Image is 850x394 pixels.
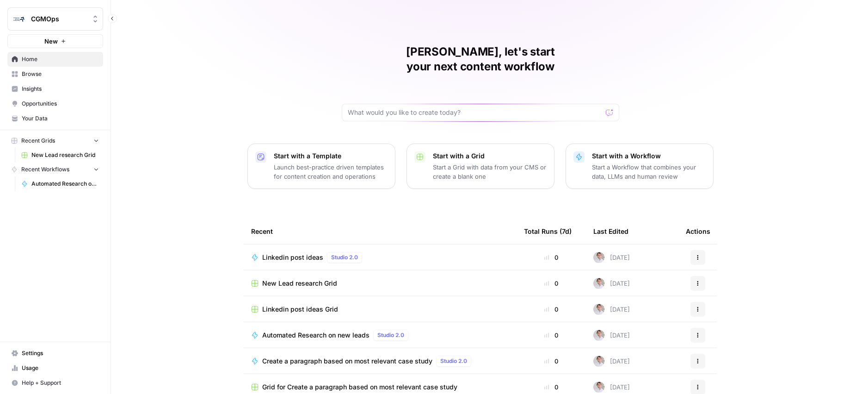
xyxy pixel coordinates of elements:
[593,381,604,393] img: gb5sba3xopuoyap1i3ljhgpw2lzq
[22,100,99,108] span: Opportunities
[524,305,579,314] div: 0
[274,163,388,181] p: Launch best-practice driven templates for content creation and operations
[22,364,99,372] span: Usage
[22,114,99,123] span: Your Data
[31,14,87,24] span: CGMOps
[251,330,509,341] a: Automated Research on new leadsStudio 2.0
[251,279,509,288] a: New Lead research Grid
[251,305,509,314] a: Linkedin post ideas Grid
[31,180,99,188] span: Automated Research on new leads
[251,356,509,367] a: Create a paragraph based on most relevant case studyStudio 2.0
[22,379,99,387] span: Help + Support
[7,96,103,111] a: Opportunities
[17,148,103,163] a: New Lead research Grid
[31,151,99,159] span: New Lead research Grid
[22,55,99,63] span: Home
[262,305,338,314] span: Linkedin post ideas Grid
[22,70,99,78] span: Browse
[7,346,103,361] a: Settings
[524,253,579,262] div: 0
[21,165,69,174] span: Recent Workflows
[7,67,103,81] a: Browse
[593,330,630,341] div: [DATE]
[247,144,395,189] button: Start with a TemplateLaunch best-practice driven templates for content creation and operations
[407,144,554,189] button: Start with a GridStart a Grid with data from your CMS or create a blank one
[7,134,103,148] button: Recent Grids
[274,151,388,161] p: Start with a Template
[7,375,103,390] button: Help + Support
[7,52,103,67] a: Home
[7,163,103,176] button: Recent Workflows
[262,253,323,262] span: Linkedin post ideas
[251,252,509,263] a: Linkedin post ideasStudio 2.0
[524,382,579,392] div: 0
[377,331,404,339] span: Studio 2.0
[7,111,103,126] a: Your Data
[593,304,604,315] img: gb5sba3xopuoyap1i3ljhgpw2lzq
[251,382,509,392] a: Grid for Create a paragraph based on most relevant case study
[262,331,370,340] span: Automated Research on new leads
[593,381,630,393] div: [DATE]
[593,278,604,289] img: gb5sba3xopuoyap1i3ljhgpw2lzq
[433,151,547,161] p: Start with a Grid
[11,11,27,27] img: CGMOps Logo
[7,34,103,48] button: New
[593,278,630,289] div: [DATE]
[262,279,337,288] span: New Lead research Grid
[593,356,630,367] div: [DATE]
[331,253,358,262] span: Studio 2.0
[21,137,55,145] span: Recent Grids
[440,357,467,365] span: Studio 2.0
[44,37,58,46] span: New
[251,219,509,244] div: Recent
[348,108,602,117] input: What would you like to create today?
[262,356,432,366] span: Create a paragraph based on most relevant case study
[342,44,619,74] h1: [PERSON_NAME], let's start your next content workflow
[262,382,457,392] span: Grid for Create a paragraph based on most relevant case study
[686,219,710,244] div: Actions
[7,361,103,375] a: Usage
[593,304,630,315] div: [DATE]
[17,176,103,191] a: Automated Research on new leads
[566,144,714,189] button: Start with a WorkflowStart a Workflow that combines your data, LLMs and human review
[593,219,628,244] div: Last Edited
[592,163,706,181] p: Start a Workflow that combines your data, LLMs and human review
[593,252,630,263] div: [DATE]
[593,252,604,263] img: gb5sba3xopuoyap1i3ljhgpw2lzq
[524,331,579,340] div: 0
[524,279,579,288] div: 0
[592,151,706,161] p: Start with a Workflow
[22,349,99,357] span: Settings
[7,81,103,96] a: Insights
[7,7,103,31] button: Workspace: CGMOps
[22,85,99,93] span: Insights
[593,356,604,367] img: gb5sba3xopuoyap1i3ljhgpw2lzq
[593,330,604,341] img: gb5sba3xopuoyap1i3ljhgpw2lzq
[433,163,547,181] p: Start a Grid with data from your CMS or create a blank one
[524,356,579,366] div: 0
[524,219,572,244] div: Total Runs (7d)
